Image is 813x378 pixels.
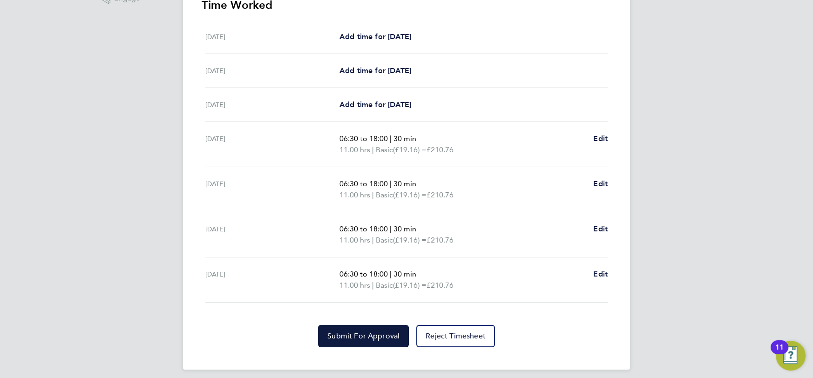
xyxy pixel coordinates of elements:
[339,66,411,75] span: Add time for [DATE]
[376,235,393,246] span: Basic
[339,236,370,244] span: 11.00 hrs
[339,32,411,41] span: Add time for [DATE]
[339,224,388,233] span: 06:30 to 18:00
[327,331,400,341] span: Submit For Approval
[416,325,495,347] button: Reject Timesheet
[593,270,608,278] span: Edit
[593,223,608,235] a: Edit
[390,134,392,143] span: |
[205,178,339,201] div: [DATE]
[372,190,374,199] span: |
[593,269,608,280] a: Edit
[339,134,388,143] span: 06:30 to 18:00
[427,190,454,199] span: £210.76
[593,133,608,144] a: Edit
[205,269,339,291] div: [DATE]
[339,99,411,110] a: Add time for [DATE]
[372,281,374,290] span: |
[593,179,608,188] span: Edit
[390,179,392,188] span: |
[775,347,784,359] div: 11
[205,223,339,246] div: [DATE]
[393,224,416,233] span: 30 min
[339,179,388,188] span: 06:30 to 18:00
[393,236,427,244] span: (£19.16) =
[593,178,608,189] a: Edit
[339,100,411,109] span: Add time for [DATE]
[393,145,427,154] span: (£19.16) =
[427,236,454,244] span: £210.76
[393,134,416,143] span: 30 min
[390,224,392,233] span: |
[376,144,393,155] span: Basic
[426,331,486,341] span: Reject Timesheet
[376,280,393,291] span: Basic
[339,190,370,199] span: 11.00 hrs
[339,270,388,278] span: 06:30 to 18:00
[372,145,374,154] span: |
[339,145,370,154] span: 11.00 hrs
[776,341,806,371] button: Open Resource Center, 11 new notifications
[205,65,339,76] div: [DATE]
[339,281,370,290] span: 11.00 hrs
[205,99,339,110] div: [DATE]
[339,65,411,76] a: Add time for [DATE]
[372,236,374,244] span: |
[376,189,393,201] span: Basic
[390,270,392,278] span: |
[205,133,339,155] div: [DATE]
[393,270,416,278] span: 30 min
[427,281,454,290] span: £210.76
[205,31,339,42] div: [DATE]
[393,190,427,199] span: (£19.16) =
[593,224,608,233] span: Edit
[393,281,427,290] span: (£19.16) =
[339,31,411,42] a: Add time for [DATE]
[593,134,608,143] span: Edit
[393,179,416,188] span: 30 min
[318,325,409,347] button: Submit For Approval
[427,145,454,154] span: £210.76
